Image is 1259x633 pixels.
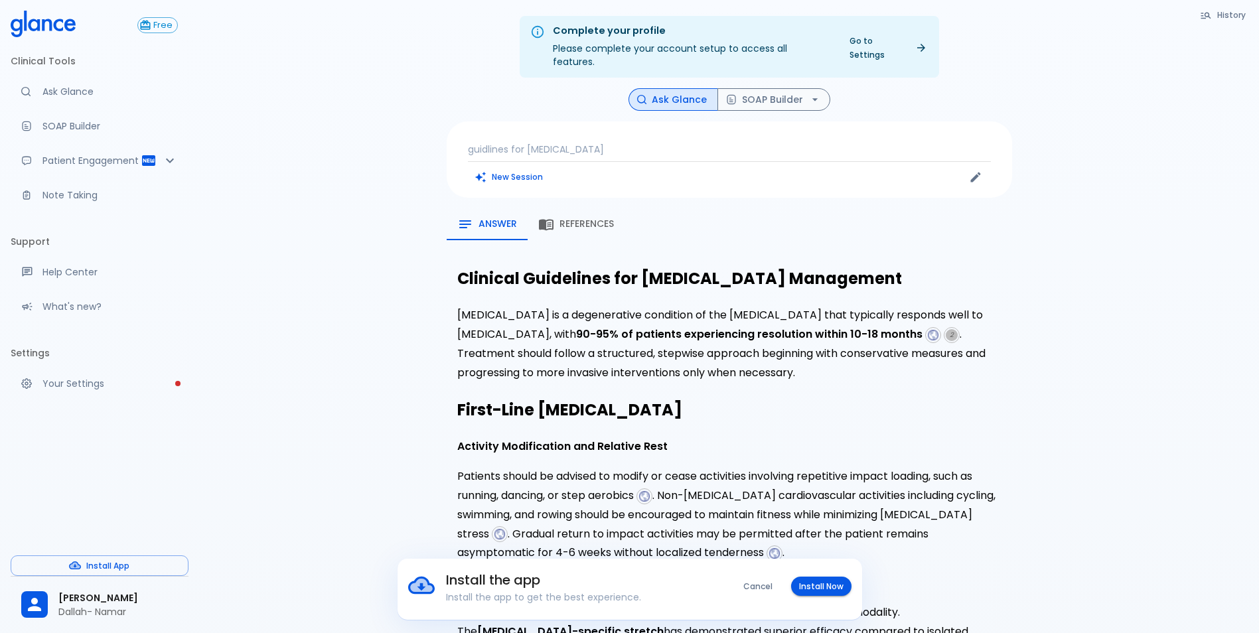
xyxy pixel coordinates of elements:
[446,569,700,591] h6: Install the app
[446,591,700,604] p: Install the app to get the best experience.
[553,20,831,74] div: Please complete your account setup to access all features.
[735,577,780,596] button: Cancel
[457,306,1001,382] p: [MEDICAL_DATA] is a degenerative condition of the [MEDICAL_DATA] that typically responds well to ...
[58,591,178,605] span: [PERSON_NAME]
[42,188,178,202] p: Note Taking
[842,31,934,64] a: Go to Settings
[11,555,188,576] button: Install App
[479,218,517,230] span: Answer
[494,528,506,540] img: favicons
[553,24,831,38] div: Complete your profile
[11,257,188,287] a: Get help from our support team
[11,77,188,106] a: Moramiz: Find ICD10AM codes instantly
[42,85,178,98] p: Ask Glance
[457,395,1001,424] h2: First-Line [MEDICAL_DATA]
[769,547,780,559] img: favicons
[11,180,188,210] a: Advanced note-taking
[966,167,986,187] button: Edit
[42,300,178,313] p: What's new?
[42,119,178,133] p: SOAP Builder
[42,265,178,279] p: Help Center
[576,326,923,342] strong: 90-95% of patients experiencing resolution within 10-18 months
[457,264,1001,293] h2: Clinical Guidelines for [MEDICAL_DATA] Management
[42,377,178,390] p: Your Settings
[137,17,178,33] button: Free
[468,167,551,186] button: Clears all inputs and results.
[629,88,718,111] button: Ask Glance
[11,337,188,369] li: Settings
[791,577,852,596] button: Install Now
[11,45,188,77] li: Clinical Tools
[468,143,991,156] p: guidlines for [MEDICAL_DATA]
[927,329,939,341] img: favicons
[137,17,188,33] a: Click to view or change your subscription
[11,146,188,175] div: Patient Reports & Referrals
[946,329,958,341] span: 2
[11,226,188,257] li: Support
[149,21,177,31] span: Free
[11,111,188,141] a: Docugen: Compose a clinical documentation in seconds
[11,292,188,321] div: Recent updates and feature releases
[42,154,141,167] p: Patient Engagement
[58,605,178,618] p: Dallah- Namar
[457,439,668,454] strong: Activity Modification and Relative Rest
[638,490,650,502] img: favicons
[11,582,188,628] div: [PERSON_NAME]Dallah- Namar
[717,88,830,111] button: SOAP Builder
[559,218,614,230] span: References
[1193,5,1254,25] button: History
[457,467,1001,563] p: Patients should be advised to modify or cease activities involving repetitive impact loading, suc...
[11,369,188,398] a: Please complete account setup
